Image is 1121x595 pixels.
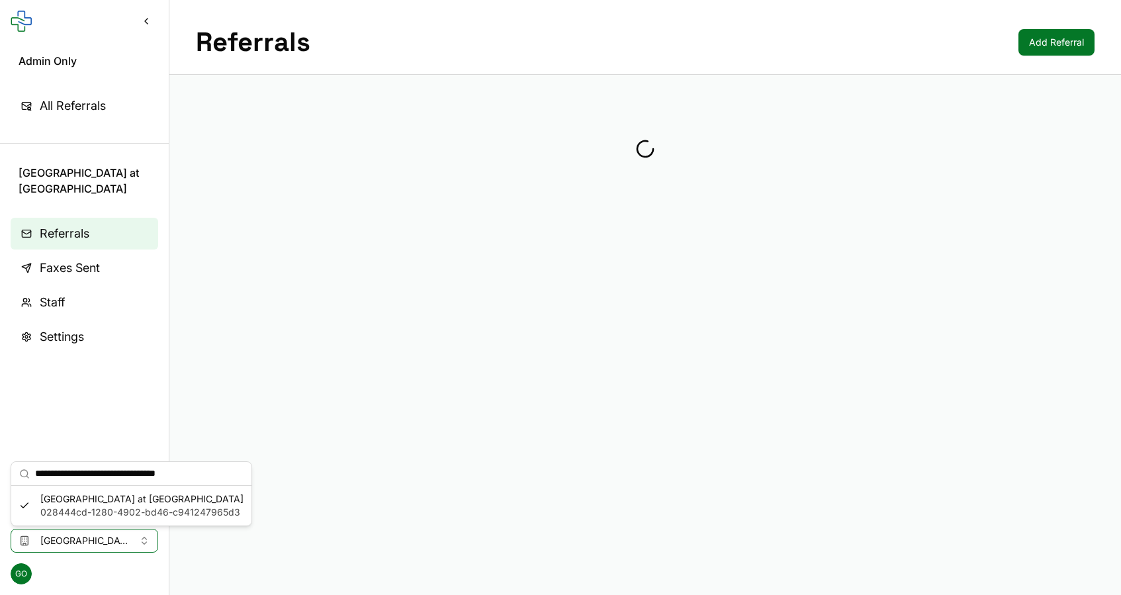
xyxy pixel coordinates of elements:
[11,252,158,284] a: Faxes Sent
[1018,29,1095,56] a: Add Referral
[11,90,158,122] a: All Referrals
[196,26,310,58] h1: Referrals
[11,486,251,526] div: Suggestions
[19,53,150,69] span: Admin Only
[11,563,32,584] span: GO
[40,534,128,547] span: [GEOGRAPHIC_DATA] at [GEOGRAPHIC_DATA]
[11,529,158,553] button: Select clinic
[134,9,158,33] button: Collapse sidebar
[40,97,106,115] span: All Referrals
[40,492,244,506] span: [GEOGRAPHIC_DATA] at [GEOGRAPHIC_DATA]
[40,259,100,277] span: Faxes Sent
[19,165,150,197] span: [GEOGRAPHIC_DATA] at [GEOGRAPHIC_DATA]
[40,506,244,519] span: 028444cd-1280-4902-bd46-c941247965d3
[11,321,158,353] a: Settings
[11,218,158,250] a: Referrals
[11,287,158,318] a: Staff
[40,224,89,243] span: Referrals
[40,328,84,346] span: Settings
[40,293,65,312] span: Staff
